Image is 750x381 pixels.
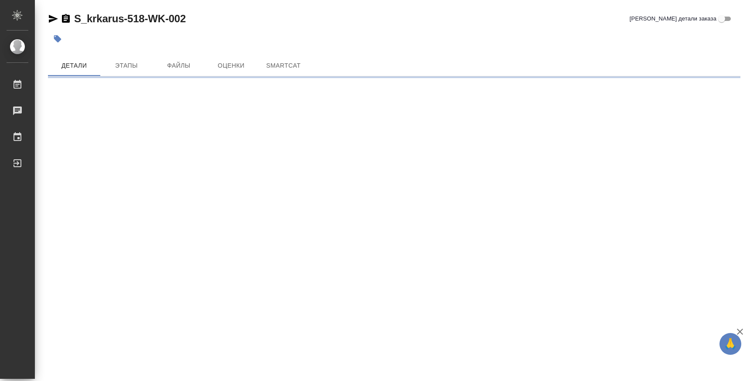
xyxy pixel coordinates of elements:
[210,60,252,71] span: Оценки
[74,13,186,24] a: S_krkarus-518-WK-002
[630,14,716,23] span: [PERSON_NAME] детали заказа
[53,60,95,71] span: Детали
[158,60,200,71] span: Файлы
[48,14,58,24] button: Скопировать ссылку для ЯМессенджера
[723,335,738,353] span: 🙏
[262,60,304,71] span: SmartCat
[61,14,71,24] button: Скопировать ссылку
[48,29,67,48] button: Добавить тэг
[106,60,147,71] span: Этапы
[719,333,741,355] button: 🙏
